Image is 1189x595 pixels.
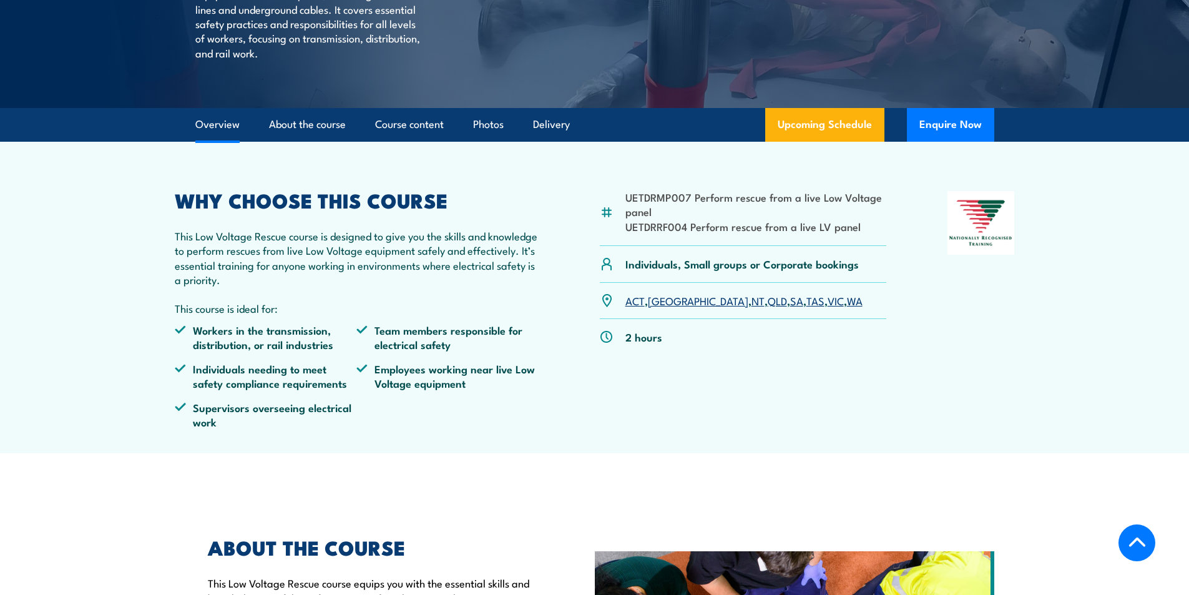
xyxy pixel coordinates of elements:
[356,323,539,352] li: Team members responsible for electrical safety
[947,191,1015,255] img: Nationally Recognised Training logo.
[175,323,357,352] li: Workers in the transmission, distribution, or rail industries
[208,538,537,556] h2: ABOUT THE COURSE
[751,293,765,308] a: NT
[648,293,748,308] a: [GEOGRAPHIC_DATA]
[533,108,570,141] a: Delivery
[625,293,645,308] a: ACT
[375,108,444,141] a: Course content
[828,293,844,308] a: VIC
[269,108,346,141] a: About the course
[175,301,539,315] p: This course is ideal for:
[625,257,859,271] p: Individuals, Small groups or Corporate bookings
[806,293,824,308] a: TAS
[625,293,863,308] p: , , , , , , ,
[765,108,884,142] a: Upcoming Schedule
[625,330,662,344] p: 2 hours
[625,219,887,234] li: UETDRRF004 Perform rescue from a live LV panel
[195,108,240,141] a: Overview
[175,361,357,391] li: Individuals needing to meet safety compliance requirements
[356,361,539,391] li: Employees working near live Low Voltage equipment
[907,108,994,142] button: Enquire Now
[625,190,887,219] li: UETDRMP007 Perform rescue from a live Low Voltage panel
[847,293,863,308] a: WA
[473,108,504,141] a: Photos
[790,293,803,308] a: SA
[768,293,787,308] a: QLD
[175,400,357,430] li: Supervisors overseeing electrical work
[175,191,539,209] h2: WHY CHOOSE THIS COURSE
[175,229,539,287] p: This Low Voltage Rescue course is designed to give you the skills and knowledge to perform rescue...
